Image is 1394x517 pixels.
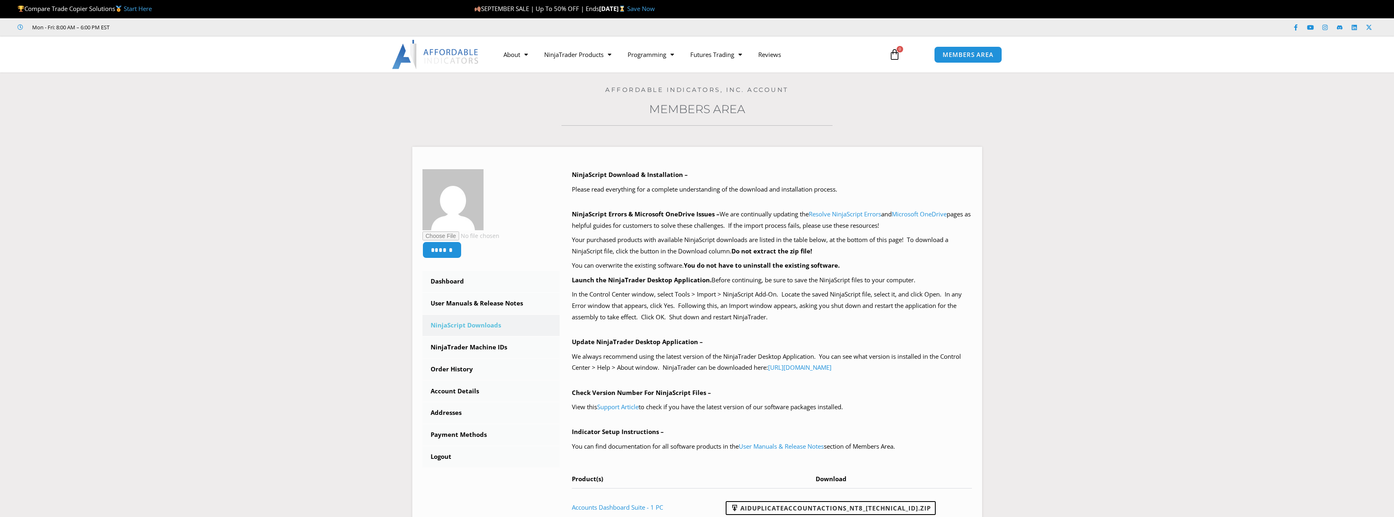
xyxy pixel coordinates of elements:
p: Your purchased products with available NinjaScript downloads are listed in the table below, at th... [572,234,972,257]
p: We are continually updating the and pages as helpful guides for customers to solve these challeng... [572,209,972,231]
span: Mon - Fri: 8:00 AM – 6:00 PM EST [30,22,109,32]
img: LogoAI | Affordable Indicators – NinjaTrader [392,40,479,69]
a: Members Area [649,102,745,116]
a: NinjaScript Downloads [422,315,560,336]
a: 0 [877,43,913,66]
a: Save Now [627,4,655,13]
a: User Manuals & Release Notes [739,442,824,450]
span: Compare Trade Copier Solutions [18,4,152,13]
a: Start Here [124,4,152,13]
b: NinjaScript Errors & Microsoft OneDrive Issues – [572,210,720,218]
a: [URL][DOMAIN_NAME] [768,363,832,371]
a: Reviews [750,45,789,64]
a: Addresses [422,402,560,423]
img: ⌛ [619,6,625,12]
a: Microsoft OneDrive [892,210,947,218]
a: Logout [422,446,560,467]
p: Before continuing, be sure to save the NinjaScript files to your computer. [572,275,972,286]
a: Support Article [597,403,639,411]
img: 🏆 [18,6,24,12]
span: 0 [897,46,903,52]
p: In the Control Center window, select Tools > Import > NinjaScript Add-On. Locate the saved NinjaS... [572,289,972,323]
p: You can find documentation for all software products in the section of Members Area. [572,441,972,452]
span: Download [816,475,847,483]
nav: Account pages [422,271,560,467]
a: Futures Trading [682,45,750,64]
strong: [DATE] [599,4,627,13]
p: Please read everything for a complete understanding of the download and installation process. [572,184,972,195]
span: Product(s) [572,475,603,483]
p: You can overwrite the existing software. [572,260,972,271]
a: Payment Methods [422,424,560,445]
a: MEMBERS AREA [934,46,1002,63]
a: User Manuals & Release Notes [422,293,560,314]
img: 🥇 [116,6,122,12]
a: NinjaTrader Machine IDs [422,337,560,358]
p: We always recommend using the latest version of the NinjaTrader Desktop Application. You can see ... [572,351,972,374]
a: Account Details [422,381,560,402]
b: Do not extract the zip file! [731,247,812,255]
b: Indicator Setup Instructions – [572,428,664,436]
span: MEMBERS AREA [943,52,994,58]
b: Update NinjaTrader Desktop Application – [572,338,703,346]
a: Dashboard [422,271,560,292]
a: Affordable Indicators, Inc. Account [605,86,789,94]
img: c98812a328ae4ecd620b50f137ae19f886ac4ba33872a0a401f7769cc2c8e4be [422,169,484,230]
p: View this to check if you have the latest version of our software packages installed. [572,401,972,413]
span: SEPTEMBER SALE | Up To 50% OFF | Ends [474,4,599,13]
a: NinjaTrader Products [536,45,619,64]
a: About [495,45,536,64]
a: Programming [619,45,682,64]
img: 🍂 [475,6,481,12]
iframe: Customer reviews powered by Trustpilot [121,23,243,31]
b: NinjaScript Download & Installation – [572,170,688,179]
b: Launch the NinjaTrader Desktop Application. [572,276,711,284]
b: You do not have to uninstall the existing software. [684,261,840,269]
a: AIDuplicateAccountActions_NT8_[TECHNICAL_ID].zip [726,501,936,515]
a: Accounts Dashboard Suite - 1 PC [572,503,663,511]
b: Check Version Number For NinjaScript Files – [572,388,711,397]
a: Order History [422,359,560,380]
a: Resolve NinjaScript Errors [809,210,881,218]
nav: Menu [495,45,880,64]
